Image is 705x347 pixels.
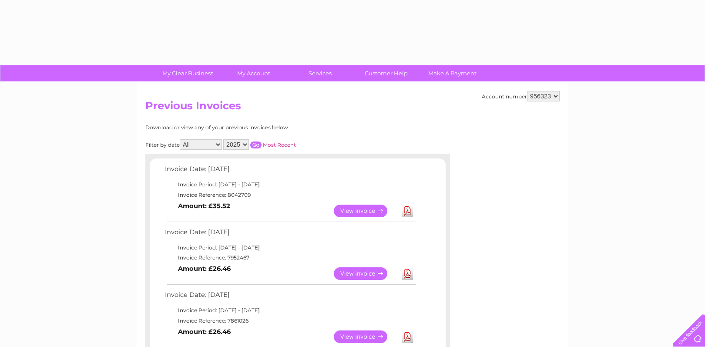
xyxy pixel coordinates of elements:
[334,267,398,280] a: View
[152,65,224,81] a: My Clear Business
[482,91,560,101] div: Account number
[334,330,398,343] a: View
[163,316,417,326] td: Invoice Reference: 7861026
[145,100,560,116] h2: Previous Invoices
[145,139,374,150] div: Filter by date
[218,65,290,81] a: My Account
[163,289,417,305] td: Invoice Date: [DATE]
[334,205,398,217] a: View
[163,163,417,179] td: Invoice Date: [DATE]
[163,190,417,200] td: Invoice Reference: 8042709
[145,125,374,131] div: Download or view any of your previous invoices below.
[163,243,417,253] td: Invoice Period: [DATE] - [DATE]
[402,205,413,217] a: Download
[163,226,417,243] td: Invoice Date: [DATE]
[163,305,417,316] td: Invoice Period: [DATE] - [DATE]
[163,253,417,263] td: Invoice Reference: 7952467
[178,265,231,273] b: Amount: £26.46
[178,328,231,336] b: Amount: £26.46
[350,65,422,81] a: Customer Help
[178,202,230,210] b: Amount: £35.52
[402,330,413,343] a: Download
[402,267,413,280] a: Download
[284,65,356,81] a: Services
[416,65,488,81] a: Make A Payment
[263,141,296,148] a: Most Recent
[163,179,417,190] td: Invoice Period: [DATE] - [DATE]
